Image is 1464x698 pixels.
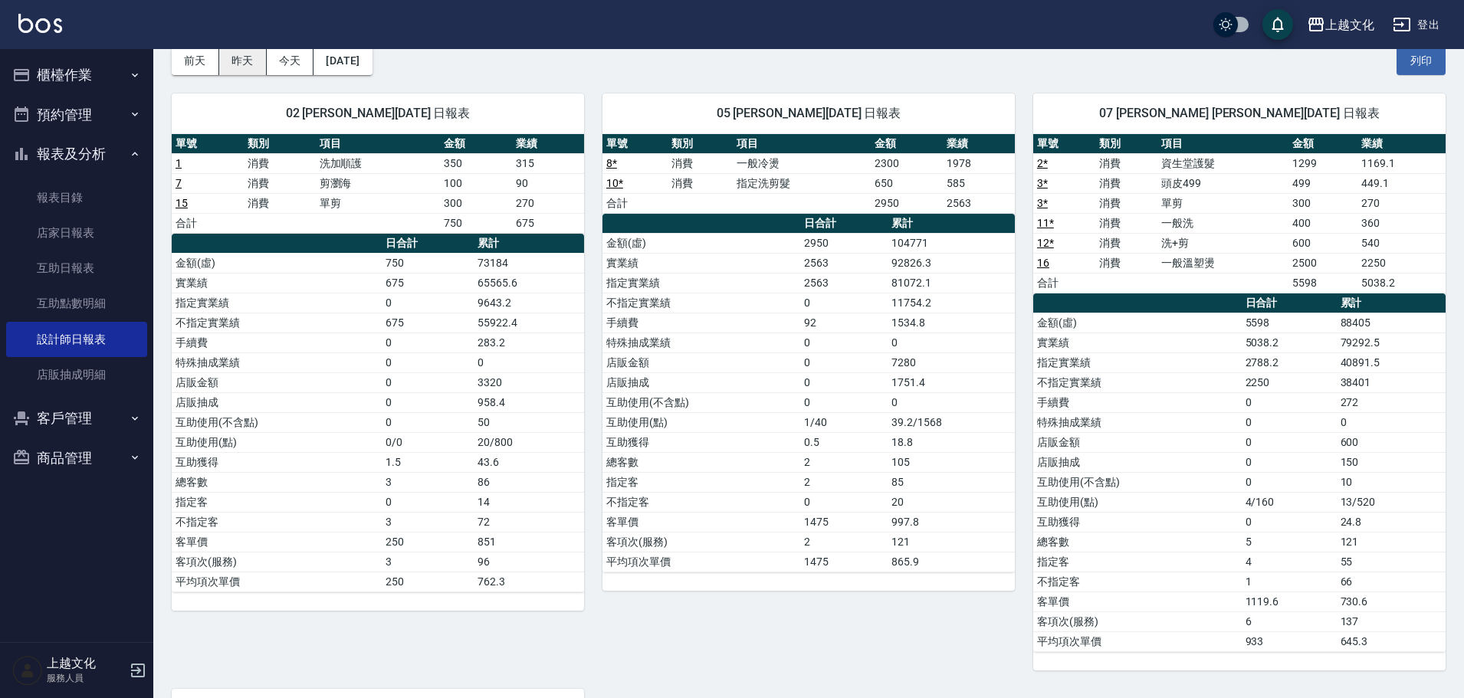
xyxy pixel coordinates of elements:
[1095,233,1157,253] td: 消費
[943,153,1015,173] td: 1978
[382,552,474,572] td: 3
[602,214,1015,572] table: a dense table
[172,47,219,75] button: 前天
[1242,611,1337,631] td: 6
[1288,213,1357,233] td: 400
[1033,293,1446,652] table: a dense table
[1033,134,1446,293] table: a dense table
[6,134,147,174] button: 報表及分析
[382,253,474,273] td: 750
[172,452,382,472] td: 互助獲得
[602,452,800,472] td: 總客數
[888,372,1015,392] td: 1751.4
[172,532,382,552] td: 客單價
[800,352,888,372] td: 0
[474,273,584,293] td: 65565.6
[800,253,888,273] td: 2563
[172,512,382,532] td: 不指定客
[1033,552,1242,572] td: 指定客
[172,552,382,572] td: 客項次(服務)
[219,47,267,75] button: 昨天
[1033,611,1242,631] td: 客項次(服務)
[382,333,474,352] td: 0
[1242,412,1337,432] td: 0
[800,313,888,333] td: 92
[1337,352,1446,372] td: 40891.5
[6,95,147,135] button: 預約管理
[1337,611,1446,631] td: 137
[440,153,512,173] td: 350
[1288,134,1357,154] th: 金額
[1095,193,1157,213] td: 消費
[602,352,800,372] td: 店販金額
[474,452,584,472] td: 43.6
[1157,253,1288,273] td: 一般溫塑燙
[800,492,888,512] td: 0
[1033,412,1242,432] td: 特殊抽成業績
[176,157,182,169] a: 1
[1288,253,1357,273] td: 2500
[1033,333,1242,352] td: 實業績
[1033,631,1242,651] td: 平均項次單價
[602,193,668,213] td: 合計
[172,234,584,592] table: a dense table
[316,173,441,193] td: 剪瀏海
[888,392,1015,412] td: 0
[176,197,188,209] a: 15
[382,572,474,591] td: 250
[172,352,382,372] td: 特殊抽成業績
[172,572,382,591] td: 平均項次單價
[800,532,888,552] td: 2
[888,452,1015,472] td: 105
[1387,11,1446,39] button: 登出
[733,134,870,154] th: 項目
[1357,173,1446,193] td: 449.1
[474,512,584,532] td: 72
[1288,273,1357,293] td: 5598
[1337,452,1446,472] td: 150
[602,313,800,333] td: 手續費
[871,173,943,193] td: 650
[6,398,147,438] button: 客戶管理
[382,273,474,293] td: 675
[244,173,316,193] td: 消費
[1325,15,1374,34] div: 上越文化
[512,213,584,233] td: 675
[1157,193,1288,213] td: 單剪
[382,472,474,492] td: 3
[800,293,888,313] td: 0
[244,193,316,213] td: 消費
[6,322,147,357] a: 設計師日報表
[1337,631,1446,651] td: 645.3
[800,333,888,352] td: 0
[47,656,125,671] h5: 上越文化
[474,372,584,392] td: 3320
[871,153,943,173] td: 2300
[382,372,474,392] td: 0
[6,286,147,321] a: 互助點數明細
[6,55,147,95] button: 櫃檯作業
[1157,153,1288,173] td: 資生堂護髮
[176,177,182,189] a: 7
[888,233,1015,253] td: 104771
[602,472,800,492] td: 指定客
[512,173,584,193] td: 90
[474,333,584,352] td: 283.2
[313,47,372,75] button: [DATE]
[172,392,382,412] td: 店販抽成
[440,213,512,233] td: 750
[1357,273,1446,293] td: 5038.2
[474,472,584,492] td: 86
[602,293,800,313] td: 不指定實業績
[1337,392,1446,412] td: 272
[474,552,584,572] td: 96
[800,472,888,492] td: 2
[888,313,1015,333] td: 1534.8
[1033,472,1242,492] td: 互助使用(不含點)
[1357,193,1446,213] td: 270
[602,512,800,532] td: 客單價
[888,472,1015,492] td: 85
[440,173,512,193] td: 100
[668,153,733,173] td: 消費
[1242,333,1337,352] td: 5038.2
